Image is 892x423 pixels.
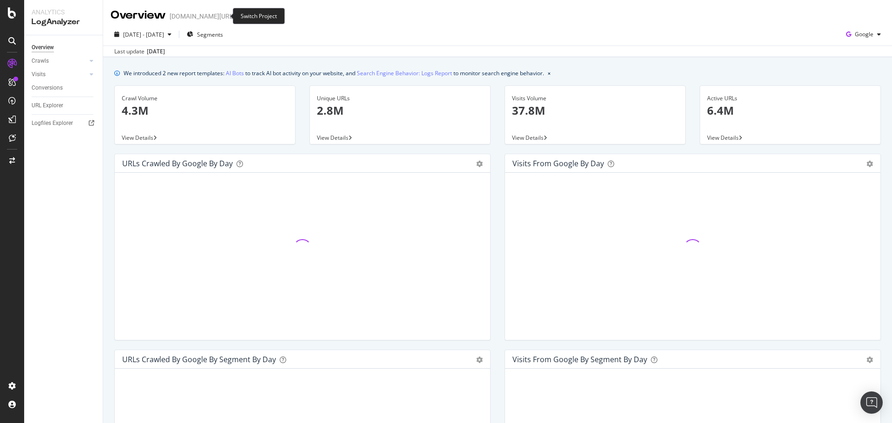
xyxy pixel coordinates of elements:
button: [DATE] - [DATE] [111,27,175,42]
span: View Details [317,134,348,142]
div: gear [866,161,873,167]
span: View Details [707,134,739,142]
a: Visits [32,70,87,79]
a: Crawls [32,56,87,66]
a: AI Bots [226,68,244,78]
div: info banner [114,68,881,78]
a: Conversions [32,83,96,93]
span: Google [855,30,873,38]
p: 4.3M [122,103,288,118]
div: Visits [32,70,46,79]
div: [DATE] [147,47,165,56]
div: We introduced 2 new report templates: to track AI bot activity on your website, and to monitor se... [124,68,544,78]
div: gear [866,357,873,363]
div: Overview [32,43,54,52]
button: Google [842,27,885,42]
span: [DATE] - [DATE] [123,31,164,39]
div: URLs Crawled by Google By Segment By Day [122,355,276,364]
div: gear [476,357,483,363]
p: 2.8M [317,103,483,118]
div: Crawl Volume [122,94,288,103]
div: Crawls [32,56,49,66]
div: Switch Project [233,8,285,24]
p: 37.8M [512,103,678,118]
a: URL Explorer [32,101,96,111]
div: LogAnalyzer [32,17,95,27]
span: View Details [122,134,153,142]
a: Search Engine Behavior: Logs Report [357,68,452,78]
div: Visits Volume [512,94,678,103]
button: close banner [545,66,553,80]
div: Overview [111,7,166,23]
a: Logfiles Explorer [32,118,96,128]
div: Unique URLs [317,94,483,103]
div: URLs Crawled by Google by day [122,159,233,168]
div: Visits from Google By Segment By Day [512,355,647,364]
div: Last update [114,47,165,56]
span: Segments [197,31,223,39]
a: Overview [32,43,96,52]
p: 6.4M [707,103,873,118]
button: Segments [183,27,227,42]
div: URL Explorer [32,101,63,111]
div: Analytics [32,7,95,17]
div: Visits from Google by day [512,159,604,168]
div: Logfiles Explorer [32,118,73,128]
div: [DOMAIN_NAME][URL] [170,12,235,21]
div: Conversions [32,83,63,93]
div: gear [476,161,483,167]
span: View Details [512,134,544,142]
div: Open Intercom Messenger [860,391,883,414]
div: Active URLs [707,94,873,103]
